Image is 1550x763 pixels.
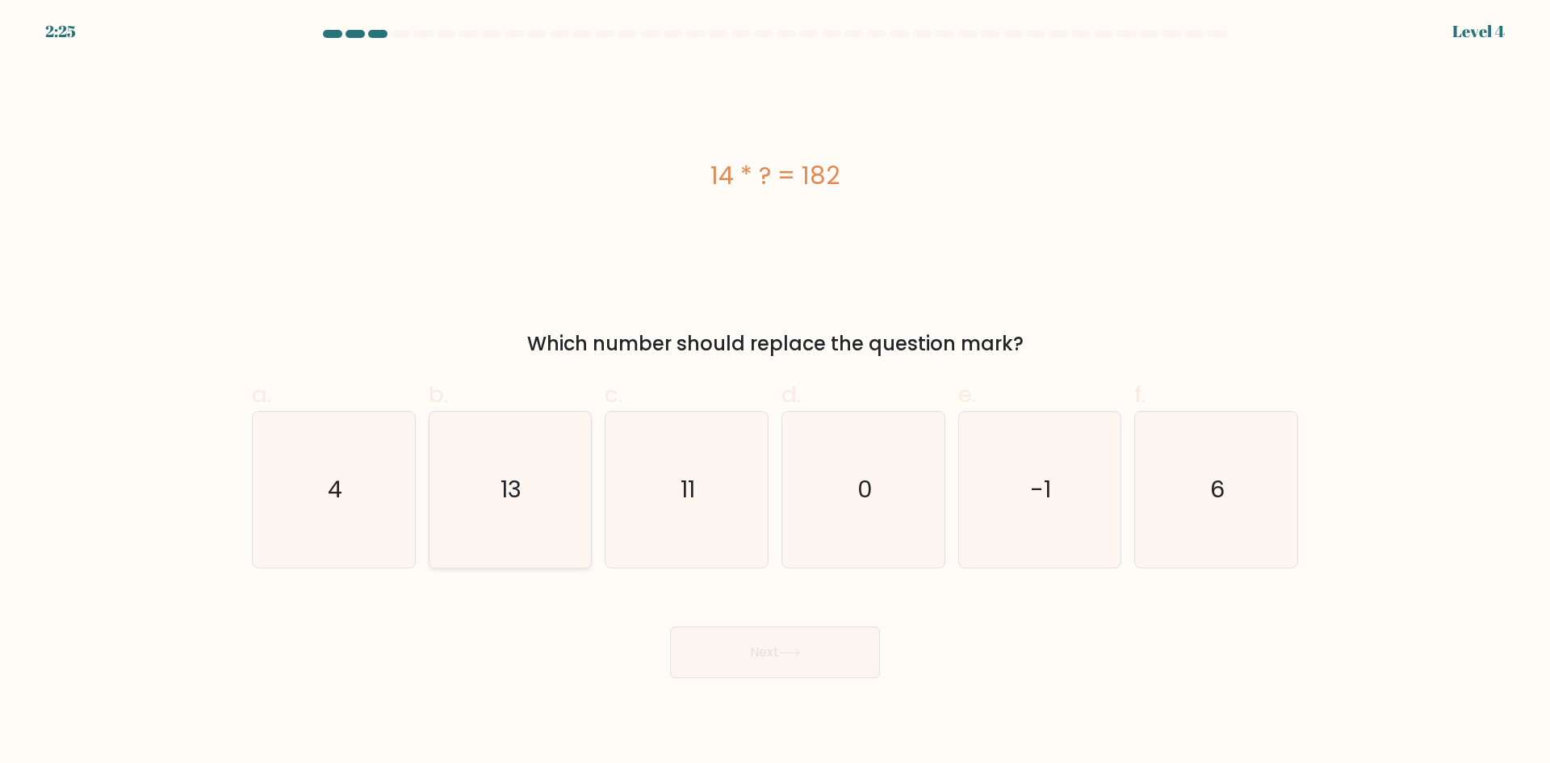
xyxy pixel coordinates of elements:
div: 2:25 [45,19,76,44]
text: 11 [681,473,696,505]
span: f. [1134,379,1146,410]
span: a. [252,379,271,410]
div: 14 * ? = 182 [252,157,1298,194]
text: 4 [328,473,342,505]
span: d. [781,379,801,410]
span: e. [958,379,976,410]
div: Level 4 [1452,19,1505,44]
div: Which number should replace the question mark? [262,329,1288,358]
text: 6 [1211,473,1225,505]
text: -1 [1031,473,1052,505]
span: b. [429,379,448,410]
span: c. [605,379,622,410]
button: Next [670,627,880,678]
text: 13 [501,473,522,505]
text: 0 [857,473,873,505]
